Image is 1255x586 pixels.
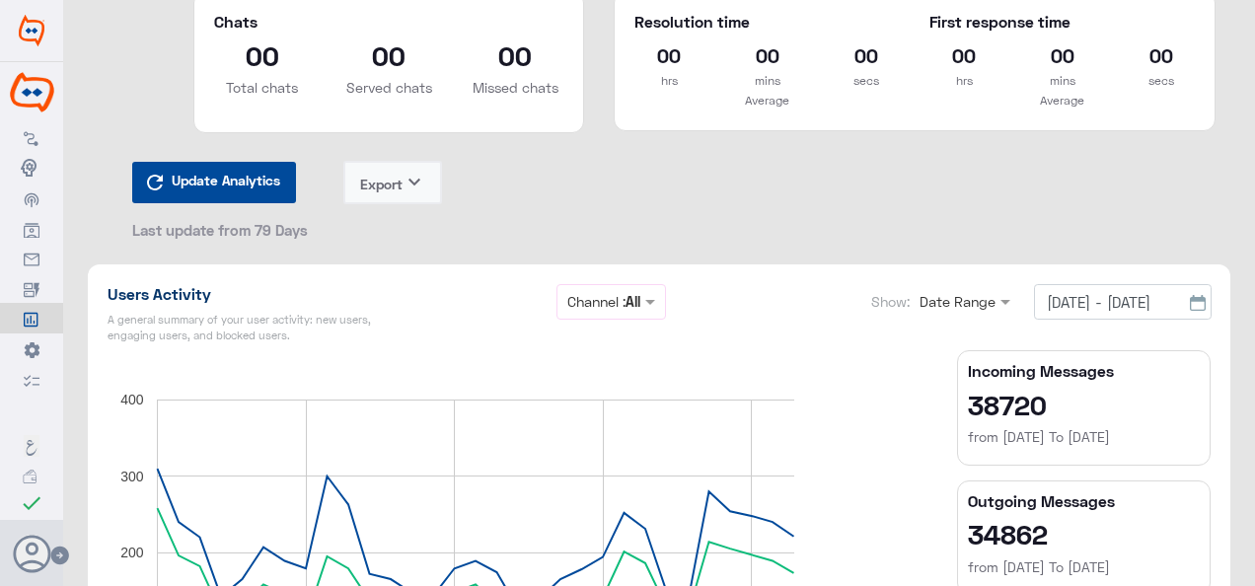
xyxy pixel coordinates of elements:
h2: 34862 [968,518,1200,549]
h5: First response time [929,12,1195,32]
p: Average [634,91,900,110]
h1: Users Activity [108,284,372,304]
button: Avatar [13,535,50,572]
p: Average [929,91,1195,110]
img: Widebot Logo [19,15,44,46]
h2: 00 [733,39,802,71]
h2: 00 [832,39,901,71]
h6: from [DATE] To [DATE] [968,557,1200,577]
label: Show: [871,291,910,312]
p: Missed chats [467,78,563,98]
i: keyboard_arrow_down [403,171,426,194]
p: hrs [929,71,998,91]
span: Update Analytics [167,167,285,193]
h5: Incoming Messages [968,361,1200,381]
h6: from [DATE] To [DATE] [968,427,1200,447]
input: From : To [1034,284,1212,320]
p: mins [1028,71,1097,91]
h2: 00 [634,39,703,71]
i: check [20,491,43,515]
h2: 00 [340,39,437,71]
p: secs [1127,71,1196,91]
h2: 00 [929,39,998,71]
p: Served chats [340,78,437,98]
h2: 00 [467,39,563,71]
h5: A general summary of your user activity: new users, engaging users, and blocked users. [108,312,372,343]
p: mins [733,71,802,91]
p: Total chats [214,78,311,98]
text: 300 [120,469,144,484]
button: Update Analytics [132,162,296,203]
text: 200 [120,545,144,560]
p: hrs [634,71,703,91]
img: 118748111652893 [10,70,54,114]
h2: 00 [214,39,311,71]
button: Exportkeyboard_arrow_down [343,161,442,204]
h2: 38720 [968,389,1200,420]
h2: 00 [1028,39,1097,71]
h5: Outgoing Messages [968,491,1200,511]
h5: Resolution time [634,12,900,32]
p: secs [832,71,901,91]
h2: 00 [1127,39,1196,71]
text: 400 [120,392,144,407]
h5: Chats [214,12,564,32]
